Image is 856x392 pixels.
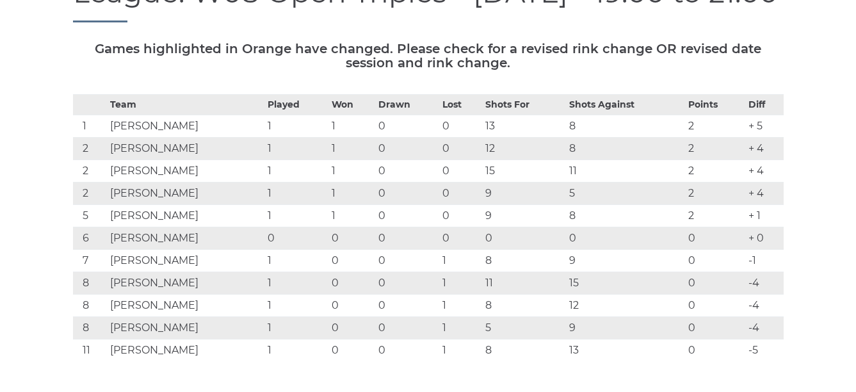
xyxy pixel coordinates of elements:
[73,138,107,160] td: 2
[685,295,745,317] td: 0
[375,205,439,227] td: 0
[375,227,439,250] td: 0
[439,317,482,339] td: 1
[264,138,328,160] td: 1
[73,272,107,295] td: 8
[685,95,745,115] th: Points
[73,183,107,205] td: 2
[264,317,328,339] td: 1
[73,115,107,138] td: 1
[328,272,375,295] td: 0
[73,317,107,339] td: 8
[107,183,264,205] td: [PERSON_NAME]
[107,138,264,160] td: [PERSON_NAME]
[328,183,375,205] td: 1
[73,160,107,183] td: 2
[73,227,107,250] td: 6
[566,339,685,362] td: 13
[482,250,566,272] td: 8
[73,42,784,70] h5: Games highlighted in Orange have changed. Please check for a revised rink change OR revised date ...
[375,115,439,138] td: 0
[685,160,745,183] td: 2
[685,227,745,250] td: 0
[107,295,264,317] td: [PERSON_NAME]
[745,115,784,138] td: + 5
[745,183,784,205] td: + 4
[566,138,685,160] td: 8
[566,227,685,250] td: 0
[328,160,375,183] td: 1
[566,115,685,138] td: 8
[264,205,328,227] td: 1
[685,183,745,205] td: 2
[566,317,685,339] td: 9
[328,317,375,339] td: 0
[107,317,264,339] td: [PERSON_NAME]
[107,95,264,115] th: Team
[73,339,107,362] td: 11
[482,160,566,183] td: 15
[107,227,264,250] td: [PERSON_NAME]
[328,227,375,250] td: 0
[439,227,482,250] td: 0
[439,95,482,115] th: Lost
[745,317,784,339] td: -4
[745,250,784,272] td: -1
[439,250,482,272] td: 1
[745,95,784,115] th: Diff
[264,272,328,295] td: 1
[685,339,745,362] td: 0
[107,205,264,227] td: [PERSON_NAME]
[685,138,745,160] td: 2
[375,95,439,115] th: Drawn
[745,160,784,183] td: + 4
[566,160,685,183] td: 11
[73,205,107,227] td: 5
[439,295,482,317] td: 1
[264,250,328,272] td: 1
[264,95,328,115] th: Played
[264,227,328,250] td: 0
[745,272,784,295] td: -4
[439,115,482,138] td: 0
[482,317,566,339] td: 5
[482,295,566,317] td: 8
[439,205,482,227] td: 0
[745,295,784,317] td: -4
[264,183,328,205] td: 1
[264,295,328,317] td: 1
[107,272,264,295] td: [PERSON_NAME]
[328,205,375,227] td: 1
[482,227,566,250] td: 0
[482,183,566,205] td: 9
[328,250,375,272] td: 0
[73,295,107,317] td: 8
[482,138,566,160] td: 12
[566,183,685,205] td: 5
[566,205,685,227] td: 8
[439,138,482,160] td: 0
[685,205,745,227] td: 2
[328,295,375,317] td: 0
[745,205,784,227] td: + 1
[107,115,264,138] td: [PERSON_NAME]
[264,339,328,362] td: 1
[482,205,566,227] td: 9
[439,339,482,362] td: 1
[482,339,566,362] td: 8
[328,339,375,362] td: 0
[375,272,439,295] td: 0
[482,115,566,138] td: 13
[566,272,685,295] td: 15
[439,183,482,205] td: 0
[566,95,685,115] th: Shots Against
[375,317,439,339] td: 0
[439,272,482,295] td: 1
[375,339,439,362] td: 0
[107,160,264,183] td: [PERSON_NAME]
[685,317,745,339] td: 0
[375,250,439,272] td: 0
[73,250,107,272] td: 7
[328,115,375,138] td: 1
[566,250,685,272] td: 9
